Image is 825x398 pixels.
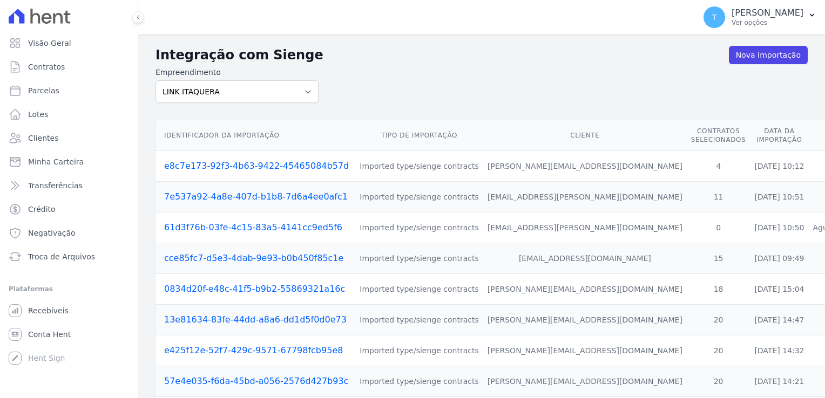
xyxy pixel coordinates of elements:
[483,335,687,366] td: [PERSON_NAME][EMAIL_ADDRESS][DOMAIN_NAME]
[750,182,808,212] td: [DATE] 10:51
[164,222,342,232] a: 61d3f76b-03fe-4c15-83a5-4141cc9ed5f6
[28,85,59,96] span: Parcelas
[28,228,76,238] span: Negativação
[4,32,133,54] a: Visão Geral
[155,120,355,151] th: Identificador da Importação
[355,366,483,397] td: Imported type/sienge contracts
[164,161,349,171] a: e8c7e173-92f3-4b63-9422-45465084b57d
[4,198,133,220] a: Crédito
[732,18,803,27] p: Ver opções
[28,156,84,167] span: Minha Carteira
[483,274,687,305] td: [PERSON_NAME][EMAIL_ADDRESS][DOMAIN_NAME]
[4,56,133,78] a: Contratos
[750,335,808,366] td: [DATE] 14:32
[483,212,687,243] td: [EMAIL_ADDRESS][PERSON_NAME][DOMAIN_NAME]
[687,120,750,151] th: Contratos Selecionados
[750,212,808,243] td: [DATE] 10:50
[712,13,717,21] span: T
[28,133,58,143] span: Clientes
[4,80,133,101] a: Parcelas
[164,376,348,386] a: 57e4e035-f6da-45bd-a056-2576d427b93c
[355,243,483,274] td: Imported type/sienge contracts
[483,120,687,151] th: Cliente
[155,45,729,65] h2: Integração com Sienge
[750,274,808,305] td: [DATE] 15:04
[687,366,750,397] td: 20
[4,300,133,321] a: Recebíveis
[687,243,750,274] td: 15
[28,61,65,72] span: Contratos
[28,329,71,340] span: Conta Hent
[750,151,808,182] td: [DATE] 10:12
[750,305,808,335] td: [DATE] 14:47
[687,305,750,335] td: 20
[28,38,71,49] span: Visão Geral
[28,204,56,215] span: Crédito
[687,151,750,182] td: 4
[9,283,129,296] div: Plataformas
[355,151,483,182] td: Imported type/sienge contracts
[4,175,133,196] a: Transferências
[695,2,825,32] button: T [PERSON_NAME] Ver opções
[164,314,347,325] a: 13e81634-83fe-44dd-a8a6-dd1d5f0d0e73
[729,46,808,64] a: Nova Importação
[28,251,95,262] span: Troca de Arquivos
[355,274,483,305] td: Imported type/sienge contracts
[483,151,687,182] td: [PERSON_NAME][EMAIL_ADDRESS][DOMAIN_NAME]
[355,182,483,212] td: Imported type/sienge contracts
[28,109,49,120] span: Lotes
[355,335,483,366] td: Imported type/sienge contracts
[164,253,343,263] a: cce85fc7-d5e3-4dab-9e93-b0b450f85c1e
[4,127,133,149] a: Clientes
[4,324,133,345] a: Conta Hent
[732,8,803,18] p: [PERSON_NAME]
[4,246,133,267] a: Troca de Arquivos
[164,191,348,202] a: 7e537a92-4a8e-407d-b1b8-7d6a4ee0afc1
[355,120,483,151] th: Tipo de Importação
[750,120,808,151] th: Data da Importação
[355,212,483,243] td: Imported type/sienge contracts
[4,222,133,244] a: Negativação
[355,305,483,335] td: Imported type/sienge contracts
[483,366,687,397] td: [PERSON_NAME][EMAIL_ADDRESS][DOMAIN_NAME]
[28,305,69,316] span: Recebíveis
[155,67,319,78] label: Empreendimento
[164,345,343,355] a: e425f12e-52f7-429c-9571-67798fcb95e8
[687,212,750,243] td: 0
[750,243,808,274] td: [DATE] 09:49
[28,180,83,191] span: Transferências
[4,104,133,125] a: Lotes
[750,366,808,397] td: [DATE] 14:21
[687,335,750,366] td: 20
[687,182,750,212] td: 11
[164,284,345,294] a: 0834d20f-e48c-41f5-b9b2-55869321a16c
[687,274,750,305] td: 18
[483,305,687,335] td: [PERSON_NAME][EMAIL_ADDRESS][DOMAIN_NAME]
[483,182,687,212] td: [EMAIL_ADDRESS][PERSON_NAME][DOMAIN_NAME]
[483,243,687,274] td: [EMAIL_ADDRESS][DOMAIN_NAME]
[4,151,133,173] a: Minha Carteira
